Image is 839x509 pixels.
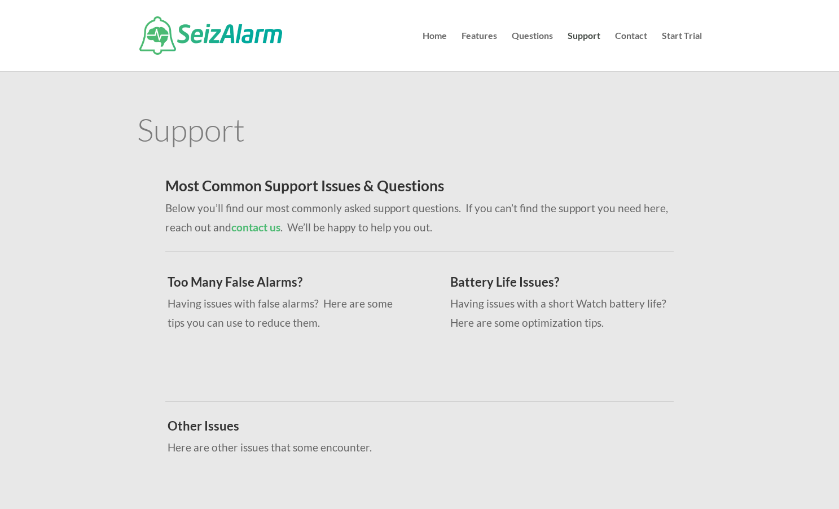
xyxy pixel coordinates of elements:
[568,32,600,71] a: Support
[139,16,282,55] img: SeizAlarm
[168,438,658,457] p: Here are other issues that some encounter.
[168,276,403,294] h3: Too Many False Alarms?
[231,221,280,234] a: contact us
[168,420,658,438] h3: Other Issues
[739,465,827,497] iframe: Help widget launcher
[165,178,674,199] h2: Most Common Support Issues & Questions
[450,276,686,294] h3: Battery Life Issues?
[137,113,702,151] h1: Support
[615,32,647,71] a: Contact
[165,199,674,237] p: Below you’ll find our most commonly asked support questions. If you can’t find the support you ne...
[512,32,553,71] a: Questions
[423,32,447,71] a: Home
[662,32,702,71] a: Start Trial
[168,294,403,332] p: Having issues with false alarms? Here are some tips you can use to reduce them.
[462,32,497,71] a: Features
[450,294,686,332] p: Having issues with a short Watch battery life? Here are some optimization tips.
